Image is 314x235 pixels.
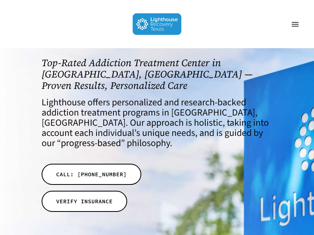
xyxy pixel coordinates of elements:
[56,197,113,205] span: VERIFY INSURANCE
[42,98,272,148] h4: Lighthouse offers personalized and research-backed addiction treatment programs in [GEOGRAPHIC_DA...
[287,20,303,28] a: Navigation Menu
[61,136,121,150] a: progress-based
[42,57,272,91] h1: Top-Rated Addiction Treatment Center in [GEOGRAPHIC_DATA], [GEOGRAPHIC_DATA] — Proven Results, Pe...
[42,191,127,212] a: VERIFY INSURANCE
[42,164,141,185] a: CALL: [PHONE_NUMBER]
[133,13,182,35] img: Lighthouse Recovery Texas
[56,170,127,178] span: CALL: [PHONE_NUMBER]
